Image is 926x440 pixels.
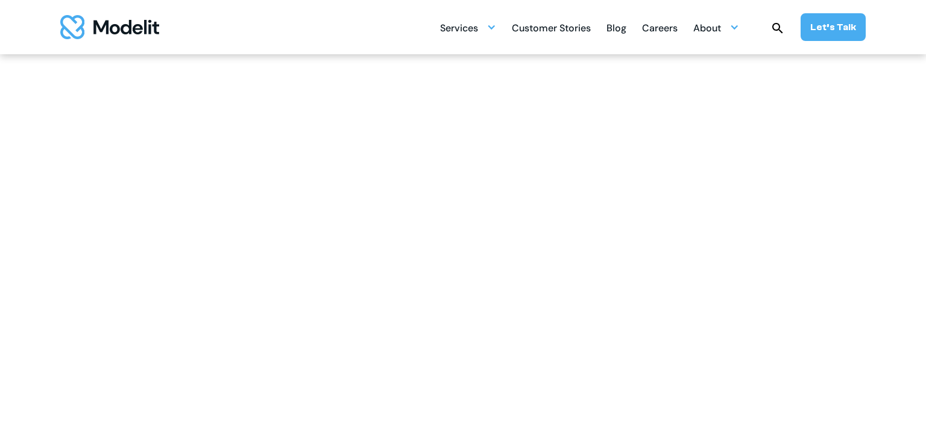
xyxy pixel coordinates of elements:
[60,15,159,39] img: modelit logo
[606,17,626,41] div: Blog
[801,13,866,41] a: Let’s Talk
[642,16,678,39] a: Careers
[693,17,721,41] div: About
[512,17,591,41] div: Customer Stories
[440,17,478,41] div: Services
[642,17,678,41] div: Careers
[810,20,856,34] div: Let’s Talk
[606,16,626,39] a: Blog
[512,16,591,39] a: Customer Stories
